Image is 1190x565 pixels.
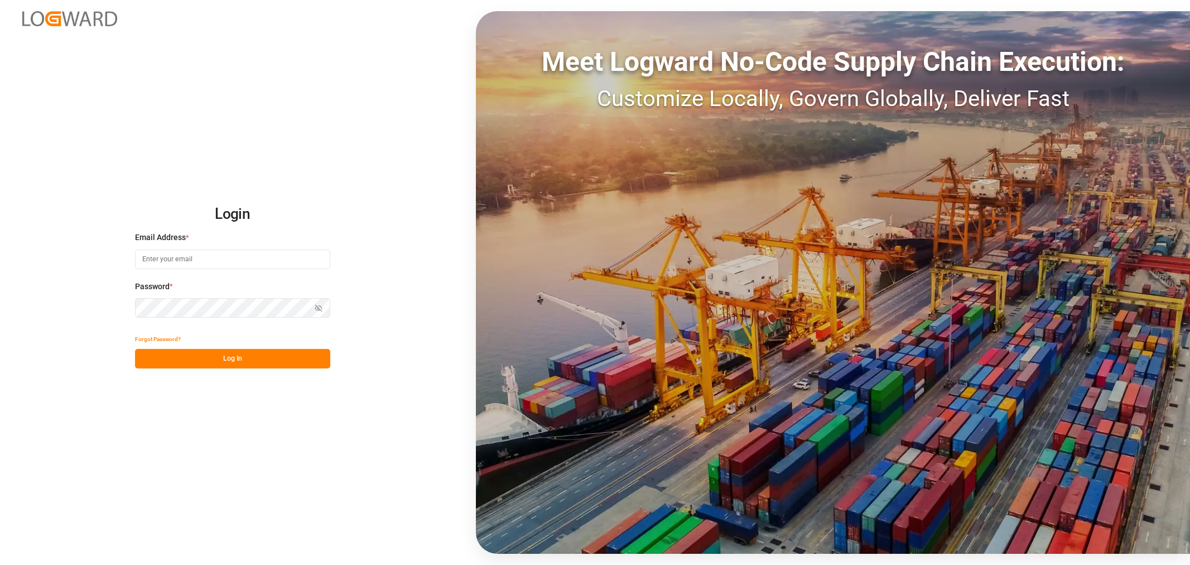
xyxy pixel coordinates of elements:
[135,250,330,269] input: Enter your email
[476,82,1190,116] div: Customize Locally, Govern Globally, Deliver Fast
[135,349,330,368] button: Log In
[476,42,1190,82] div: Meet Logward No-Code Supply Chain Execution:
[22,11,117,26] img: Logward_new_orange.png
[135,281,170,293] span: Password
[135,232,186,243] span: Email Address
[135,329,181,349] button: Forgot Password?
[135,197,330,232] h2: Login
